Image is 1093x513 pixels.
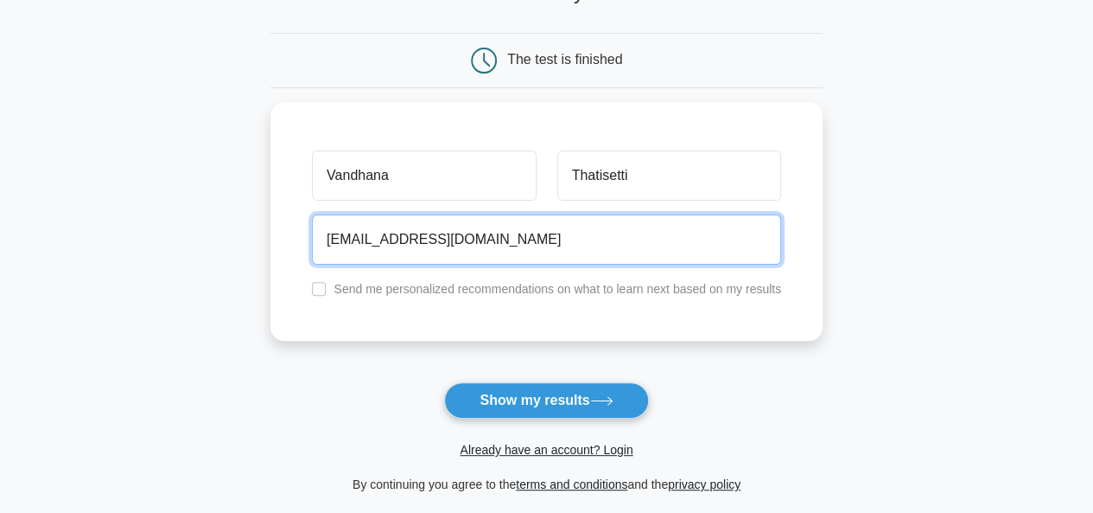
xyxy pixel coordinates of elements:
input: Email [312,215,781,265]
div: The test is finished [507,52,622,67]
input: Last name [557,151,781,201]
a: terms and conditions [516,478,627,491]
a: Already have an account? Login [460,443,632,457]
input: First name [312,151,536,201]
label: Send me personalized recommendations on what to learn next based on my results [334,282,781,296]
button: Show my results [444,382,648,419]
a: privacy policy [668,478,740,491]
div: By continuing you agree to the and the [260,474,833,495]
